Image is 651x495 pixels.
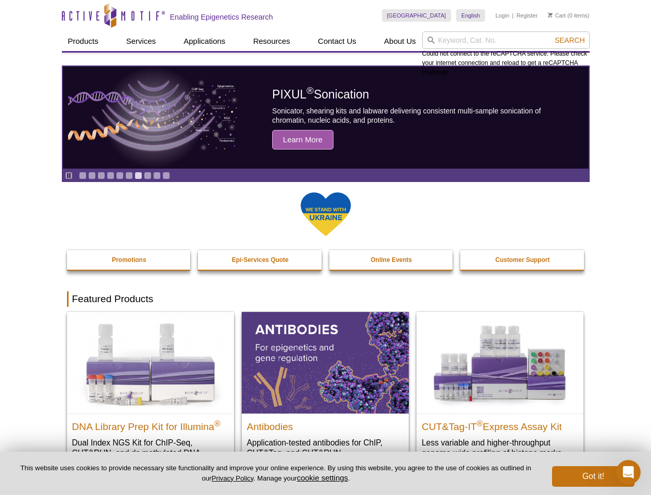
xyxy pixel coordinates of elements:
a: Products [62,31,105,51]
a: Login [495,12,509,19]
img: CUT&Tag-IT® Express Assay Kit [416,312,583,413]
p: This website uses cookies to provide necessary site functionality and improve your online experie... [16,464,535,483]
a: About Us [378,31,422,51]
h2: CUT&Tag-IT Express Assay Kit [422,417,578,432]
a: CUT&Tag-IT® Express Assay Kit CUT&Tag-IT®Express Assay Kit Less variable and higher-throughput ge... [416,312,583,468]
a: Applications [177,31,231,51]
input: Keyword, Cat. No. [422,31,590,49]
a: English [456,9,485,22]
img: Your Cart [548,12,553,18]
a: Toggle autoplay [65,172,73,179]
a: Go to slide 4 [107,172,114,179]
strong: Customer Support [495,256,549,263]
sup: ® [477,419,483,427]
h2: Antibodies [247,417,404,432]
a: Go to slide 10 [162,172,170,179]
button: Got it! [552,466,635,487]
a: Register [516,12,538,19]
strong: Promotions [112,256,146,263]
a: Go to slide 7 [135,172,142,179]
p: Application-tested antibodies for ChIP, CUT&Tag, and CUT&RUN. [247,437,404,458]
a: Contact Us [312,31,362,51]
strong: Online Events [371,256,412,263]
p: Less variable and higher-throughput genome-wide profiling of histone marks​. [422,437,578,458]
a: Go to slide 2 [88,172,96,179]
a: DNA Library Prep Kit for Illumina DNA Library Prep Kit for Illumina® Dual Index NGS Kit for ChIP-... [67,312,234,478]
li: (0 items) [548,9,590,22]
button: Search [552,36,588,45]
article: PIXUL Sonication [63,67,589,169]
a: [GEOGRAPHIC_DATA] [382,9,452,22]
div: Could not connect to the reCAPTCHA service. Please check your internet connection and reload to g... [422,31,590,77]
a: All Antibodies Antibodies Application-tested antibodies for ChIP, CUT&Tag, and CUT&RUN. [242,312,409,468]
h2: Featured Products [67,291,585,307]
a: Cart [548,12,566,19]
a: Go to slide 9 [153,172,161,179]
h2: DNA Library Prep Kit for Illumina [72,417,229,432]
p: Dual Index NGS Kit for ChIP-Seq, CUT&RUN, and ds methylated DNA assays. [72,437,229,469]
a: Go to slide 3 [97,172,105,179]
strong: Epi-Services Quote [232,256,289,263]
a: Go to slide 8 [144,172,152,179]
a: Epi-Services Quote [198,250,323,270]
a: Services [120,31,162,51]
a: Promotions [67,250,192,270]
p: Sonicator, shearing kits and labware delivering consistent multi-sample sonication of chromatin, ... [272,106,565,125]
a: Privacy Policy [211,474,253,482]
a: PIXUL sonication PIXUL®Sonication Sonicator, shearing kits and labware delivering consistent mult... [63,67,589,169]
h2: Enabling Epigenetics Research [170,12,273,22]
img: DNA Library Prep Kit for Illumina [67,312,234,413]
span: Search [555,36,585,44]
li: | [512,9,514,22]
button: cookie settings [297,473,348,482]
a: Customer Support [460,250,585,270]
a: Go to slide 6 [125,172,133,179]
a: Go to slide 5 [116,172,124,179]
img: We Stand With Ukraine [300,191,352,237]
iframe: Intercom live chat [616,460,641,485]
a: Online Events [329,250,454,270]
sup: ® [307,86,314,96]
a: Resources [247,31,296,51]
img: PIXUL sonication [68,66,238,169]
span: Learn More [272,130,333,150]
span: PIXUL Sonication [272,88,369,101]
img: All Antibodies [242,312,409,413]
sup: ® [214,419,221,427]
a: Go to slide 1 [79,172,87,179]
